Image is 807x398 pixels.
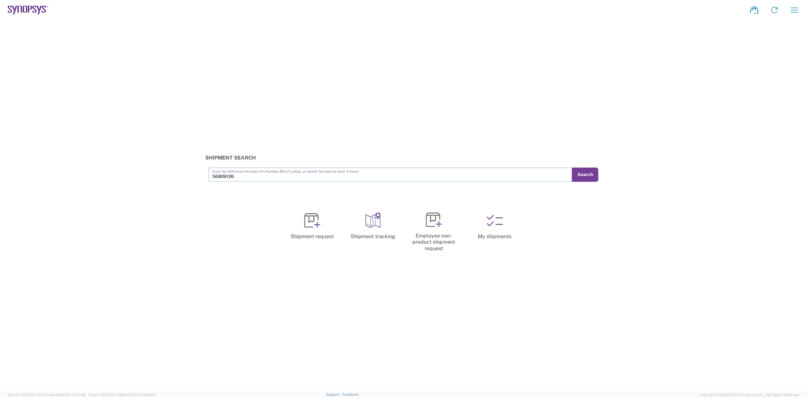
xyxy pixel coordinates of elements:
[342,392,359,396] a: Feedback
[345,207,401,246] a: Shipment tracking
[88,393,156,397] span: Client: 2025.19.0-129fbcf
[129,393,156,397] span: [DATE] 09:39:01
[467,207,523,246] a: My shipments
[572,168,599,182] button: Search
[326,392,342,396] a: Support
[700,392,799,398] span: Copyright © [DATE]-[DATE] Agistix Inc., All Rights Reserved
[406,207,462,257] a: Employee non-product shipment request
[59,393,85,397] span: [DATE] 10:47:06
[205,155,602,161] h3: Shipment Search
[285,207,340,246] a: Shipment request
[8,393,85,397] span: Server: 2025.19.0-d447cefac8f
